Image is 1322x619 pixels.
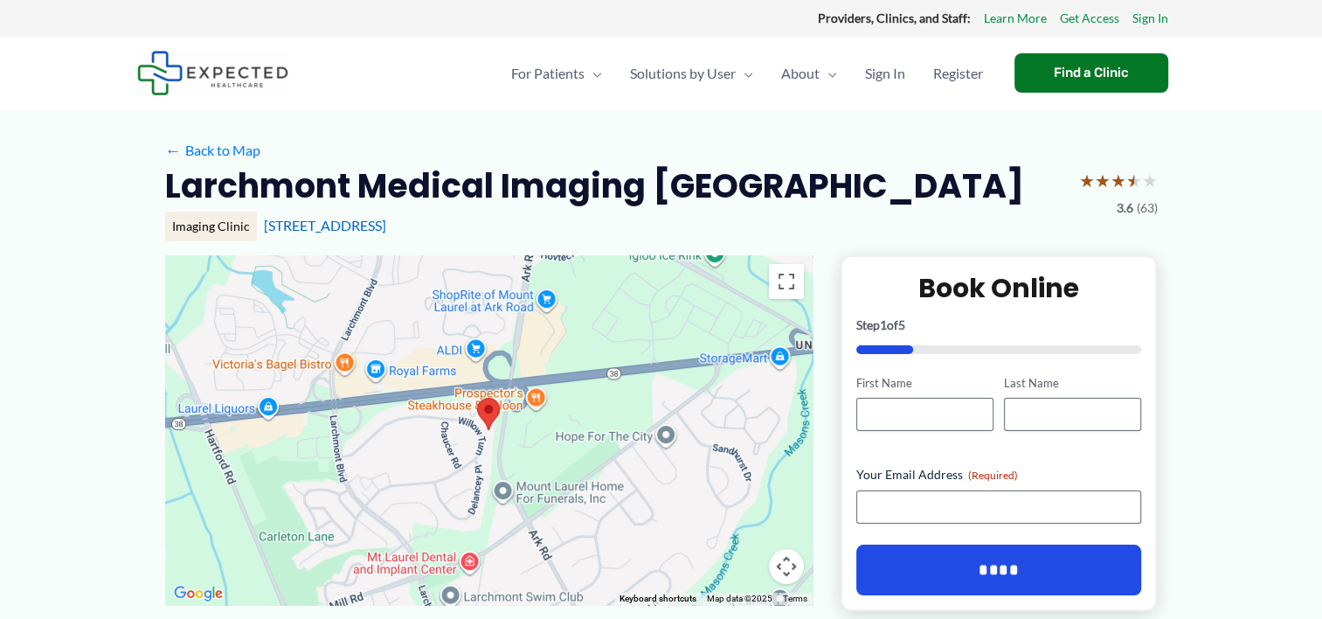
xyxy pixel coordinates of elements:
[630,43,736,104] span: Solutions by User
[767,43,851,104] a: AboutMenu Toggle
[919,43,997,104] a: Register
[1095,164,1111,197] span: ★
[511,43,585,104] span: For Patients
[856,375,993,392] label: First Name
[984,7,1047,30] a: Learn More
[707,594,772,603] span: Map data ©2025
[856,466,1142,483] label: Your Email Address
[783,594,807,603] a: Terms (opens in new tab)
[264,217,386,233] a: [STREET_ADDRESS]
[616,43,767,104] a: Solutions by UserMenu Toggle
[1060,7,1119,30] a: Get Access
[781,43,820,104] span: About
[137,51,288,95] img: Expected Healthcare Logo - side, dark font, small
[1132,7,1168,30] a: Sign In
[1014,53,1168,93] a: Find a Clinic
[1142,164,1158,197] span: ★
[898,317,905,332] span: 5
[497,43,616,104] a: For PatientsMenu Toggle
[865,43,905,104] span: Sign In
[818,10,971,25] strong: Providers, Clinics, and Staff:
[856,319,1142,331] p: Step of
[736,43,753,104] span: Menu Toggle
[1111,164,1126,197] span: ★
[933,43,983,104] span: Register
[968,469,1018,482] span: (Required)
[1126,164,1142,197] span: ★
[170,582,227,605] img: Google
[769,264,804,299] button: Toggle fullscreen view
[1079,164,1095,197] span: ★
[1117,197,1133,219] span: 3.6
[880,317,887,332] span: 1
[856,271,1142,305] h2: Book Online
[769,549,804,584] button: Map camera controls
[165,164,1024,207] h2: Larchmont Medical Imaging [GEOGRAPHIC_DATA]
[165,212,257,241] div: Imaging Clinic
[585,43,602,104] span: Menu Toggle
[170,582,227,605] a: Open this area in Google Maps (opens a new window)
[1137,197,1158,219] span: (63)
[820,43,837,104] span: Menu Toggle
[1004,375,1141,392] label: Last Name
[165,142,182,158] span: ←
[851,43,919,104] a: Sign In
[165,137,260,163] a: ←Back to Map
[497,43,997,104] nav: Primary Site Navigation
[619,593,696,605] button: Keyboard shortcuts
